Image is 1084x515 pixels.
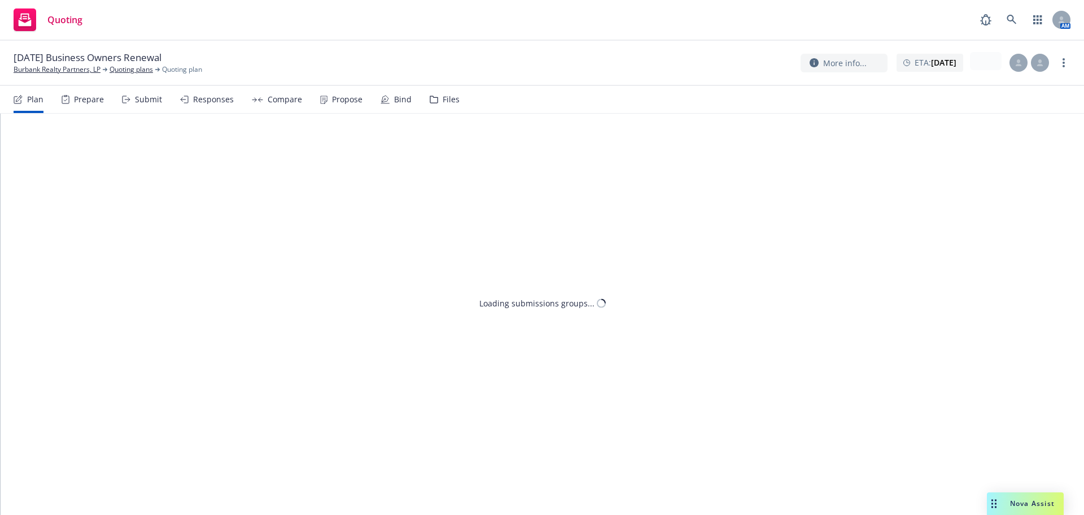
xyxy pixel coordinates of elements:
[823,57,867,69] span: More info...
[479,297,595,309] div: Loading submissions groups...
[9,4,87,36] a: Quoting
[74,95,104,104] div: Prepare
[27,95,43,104] div: Plan
[987,492,1001,515] div: Drag to move
[14,64,100,75] a: Burbank Realty Partners, LP
[1010,499,1055,508] span: Nova Assist
[394,95,412,104] div: Bind
[332,95,362,104] div: Propose
[1057,56,1070,70] a: more
[162,64,202,75] span: Quoting plan
[443,95,460,104] div: Files
[110,64,153,75] a: Quoting plans
[931,57,956,68] strong: [DATE]
[974,8,997,31] a: Report a Bug
[801,54,888,72] button: More info...
[1000,8,1023,31] a: Search
[915,57,956,68] span: ETA :
[14,51,161,64] span: [DATE] Business Owners Renewal
[193,95,234,104] div: Responses
[1026,8,1049,31] a: Switch app
[135,95,162,104] div: Submit
[268,95,302,104] div: Compare
[47,15,82,24] span: Quoting
[987,492,1064,515] button: Nova Assist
